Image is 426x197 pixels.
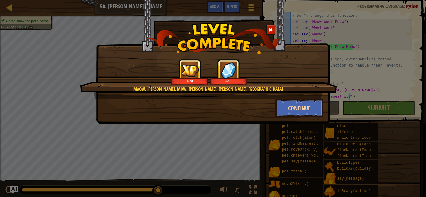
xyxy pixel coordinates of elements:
button: Continue [275,99,324,117]
img: level_complete.png [146,23,280,54]
div: +45 [211,79,246,83]
div: +79 [172,79,207,83]
img: reward_icon_xp.png [181,64,199,77]
div: Maow, [PERSON_NAME], Mow, [PERSON_NAME], [PERSON_NAME], [GEOGRAPHIC_DATA] [110,86,307,92]
img: reward_icon_gems.png [220,62,237,79]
